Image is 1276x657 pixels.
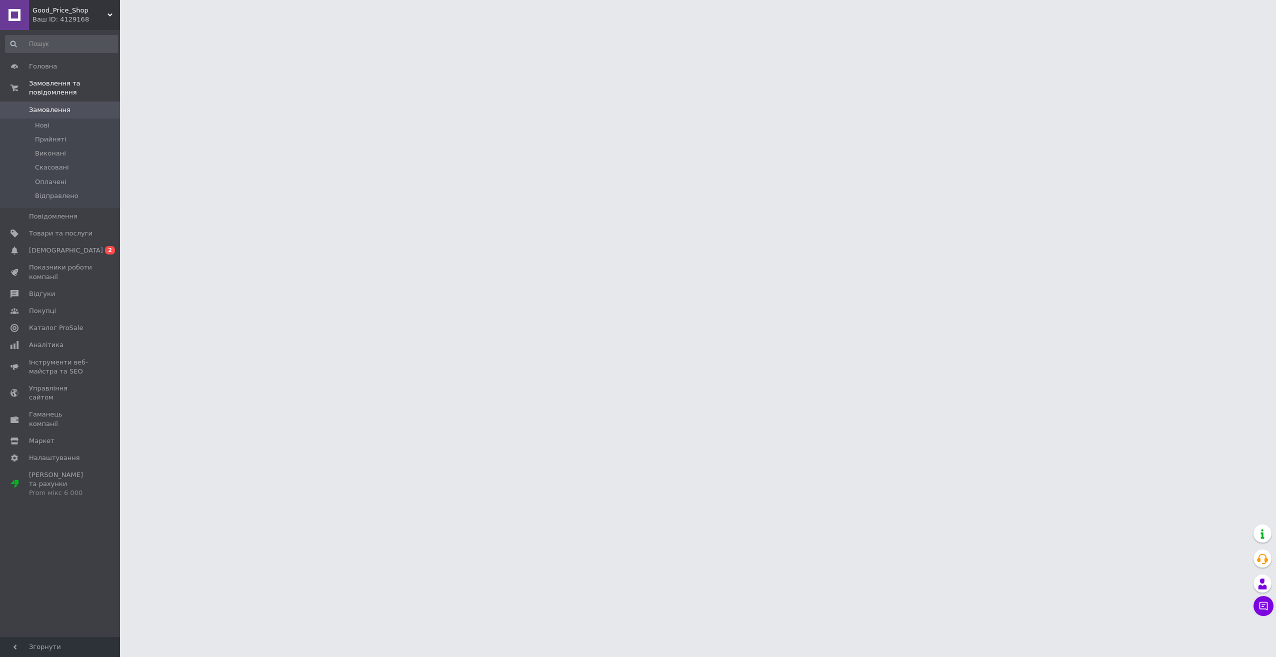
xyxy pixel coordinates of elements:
span: [PERSON_NAME] та рахунки [29,470,92,498]
span: Good_Price_Shop [32,6,107,15]
div: Ваш ID: 4129168 [32,15,120,24]
input: Пошук [5,35,118,53]
span: Головна [29,62,57,71]
span: Прийняті [35,135,66,144]
span: Нові [35,121,49,130]
span: Замовлення та повідомлення [29,79,120,97]
span: Аналітика [29,340,63,349]
span: Повідомлення [29,212,77,221]
span: Маркет [29,436,54,445]
div: Prom мікс 6 000 [29,488,92,497]
span: Оплачені [35,177,66,186]
span: Товари та послуги [29,229,92,238]
span: Замовлення [29,105,70,114]
span: Виконані [35,149,66,158]
span: 2 [105,246,115,254]
span: Налаштування [29,453,80,462]
span: Інструменти веб-майстра та SEO [29,358,92,376]
span: Покупці [29,306,56,315]
span: Скасовані [35,163,69,172]
span: Відгуки [29,289,55,298]
span: Відправлено [35,191,78,200]
span: Управління сайтом [29,384,92,402]
span: [DEMOGRAPHIC_DATA] [29,246,103,255]
span: Каталог ProSale [29,323,83,332]
span: Показники роботи компанії [29,263,92,281]
span: Гаманець компанії [29,410,92,428]
button: Чат з покупцем [1253,596,1273,616]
